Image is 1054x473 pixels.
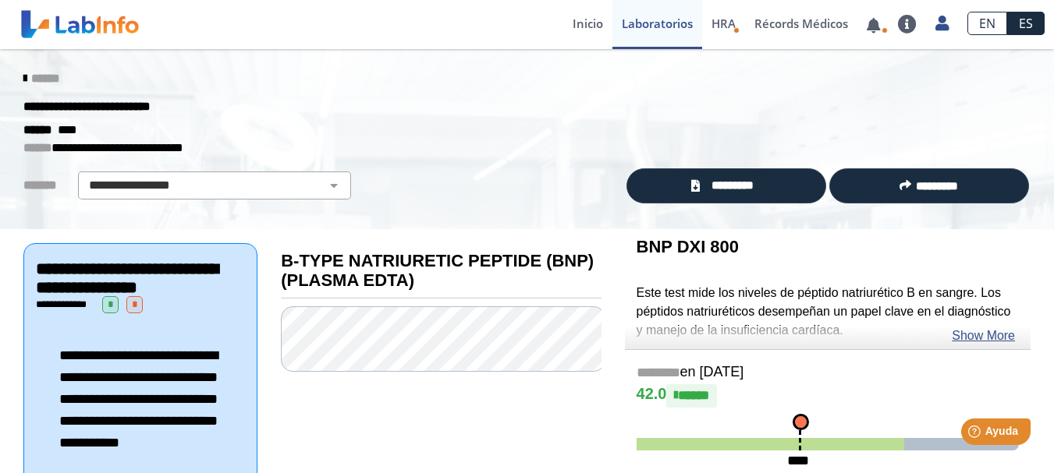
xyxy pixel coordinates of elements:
[637,284,1019,340] p: Este test mide los niveles de péptido natriurético B en sangre. Los péptidos natriuréticos desemp...
[281,251,594,290] b: B-TYPE NATRIURETIC PEPTIDE (BNP) (PLASMA EDTA)
[637,364,1019,382] h5: en [DATE]
[637,384,1019,408] h4: 42.0
[1007,12,1045,35] a: ES
[915,412,1037,456] iframe: Help widget launcher
[637,237,739,256] b: BNP DXI 800
[967,12,1007,35] a: EN
[952,327,1015,345] a: Show More
[712,16,736,31] span: HRA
